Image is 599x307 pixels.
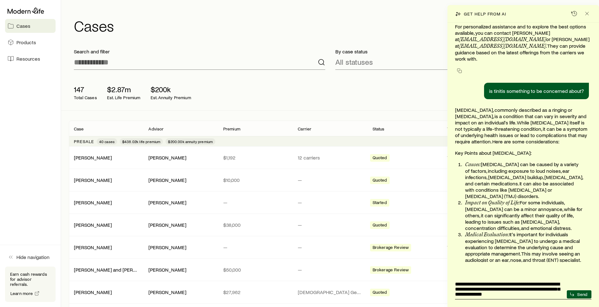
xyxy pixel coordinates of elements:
span: $200.00k annuity premium [168,139,213,144]
div: [PERSON_NAME] [148,154,186,161]
span: Started [373,200,387,207]
span: $438.02k life premium [122,139,160,144]
div: [PERSON_NAME] [74,244,112,251]
a: Products [5,35,56,49]
p: For some individuals, [MEDICAL_DATA] can be a minor annoyance, while for others, it can significa... [465,199,584,231]
div: [PERSON_NAME] [148,289,186,296]
a: Cases [5,19,56,33]
span: Quoted [373,155,387,162]
a: Resources [5,52,56,66]
span: Cases [16,23,30,29]
strong: Impact on Quality of Life: [465,200,520,206]
p: — [223,244,288,250]
p: Earn cash rewards for advisor referrals. [10,272,51,287]
div: [PERSON_NAME] [74,199,112,206]
p: Total Cases [74,95,97,100]
p: [MEDICAL_DATA] can be caused by a variety of factors, including exposure to loud noises, ear infe... [465,161,584,199]
span: Learn more [10,291,33,296]
p: $1,192 [223,154,288,161]
a: [PERSON_NAME] [74,222,112,228]
p: Search and filter [74,48,325,55]
p: Status [373,126,385,131]
p: $38,000 [223,222,288,228]
p: Get help from AI [464,11,506,16]
div: [PERSON_NAME] [148,177,186,184]
span: Brokerage Review [373,245,409,251]
button: Hide navigation [5,250,56,264]
a: [PERSON_NAME] [74,244,112,250]
p: — [298,199,362,206]
p: — [298,267,362,273]
p: — [298,222,362,228]
div: [PERSON_NAME] [74,177,112,184]
p: 12 carriers [298,154,362,161]
p: $10,000 [223,177,288,183]
p: All statuses [335,57,373,66]
span: Brokerage Review [373,267,409,274]
p: — [298,177,362,183]
a: [EMAIL_ADDRESS][DOMAIN_NAME] [459,43,546,49]
div: [PERSON_NAME] [148,267,186,273]
p: For personalized assistance and to explore the best options available, you can contact [PERSON_NA... [455,23,591,62]
span: Products [16,39,36,45]
div: [PERSON_NAME] [148,199,186,206]
p: $27,962 [223,289,288,295]
h3: Key Points about [MEDICAL_DATA]: [455,150,591,156]
a: [PERSON_NAME] and [PERSON_NAME] [74,267,160,273]
p: Advisor [148,126,164,131]
p: Presale [74,139,94,144]
p: Est. Life Premium [107,95,141,100]
div: [PERSON_NAME] [74,154,112,161]
p: — [298,244,362,250]
span: Resources [16,56,40,62]
p: Carrier [298,126,311,131]
div: Earn cash rewards for advisor referrals.Learn more [5,267,56,302]
span: 40 cases [99,139,115,144]
button: Close [583,9,591,18]
a: [PERSON_NAME] [74,199,112,205]
strong: Causes: [465,161,481,167]
span: Quoted [373,178,387,184]
span: Hide navigation [16,254,50,260]
div: [PERSON_NAME] and [PERSON_NAME] [74,267,138,273]
p: 147 [74,85,97,94]
p: [MEDICAL_DATA], commonly described as a ringing or [MEDICAL_DATA], is a condition that can vary i... [455,107,591,145]
a: [PERSON_NAME] [74,289,112,295]
a: [PERSON_NAME] [74,154,112,160]
p: $200k [151,85,191,94]
h1: Cases [74,18,591,33]
p: Case [74,126,84,131]
p: — [223,199,288,206]
a: [PERSON_NAME] [74,177,112,183]
p: $2.87m [107,85,141,94]
div: [PERSON_NAME] [74,289,112,296]
p: Est. Annuity Premium [151,95,191,100]
p: It's important for individuals experiencing [MEDICAL_DATA] to undergo a medical evaluation to det... [465,231,584,263]
div: [PERSON_NAME] [148,222,186,228]
p: [DEMOGRAPHIC_DATA] General [298,289,362,295]
div: [PERSON_NAME] [148,244,186,251]
p: Premium [223,126,240,131]
button: Send [567,290,591,298]
p: $50,000 [223,267,288,273]
span: Quoted [373,222,387,229]
span: Quoted [373,290,387,296]
p: Send [577,292,587,297]
strong: Medical Evaluation: [465,232,509,238]
p: By case status [335,48,587,55]
p: is tinitis something to be concerned about? [489,88,584,94]
a: [EMAIL_ADDRESS][DOMAIN_NAME] [459,36,546,42]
